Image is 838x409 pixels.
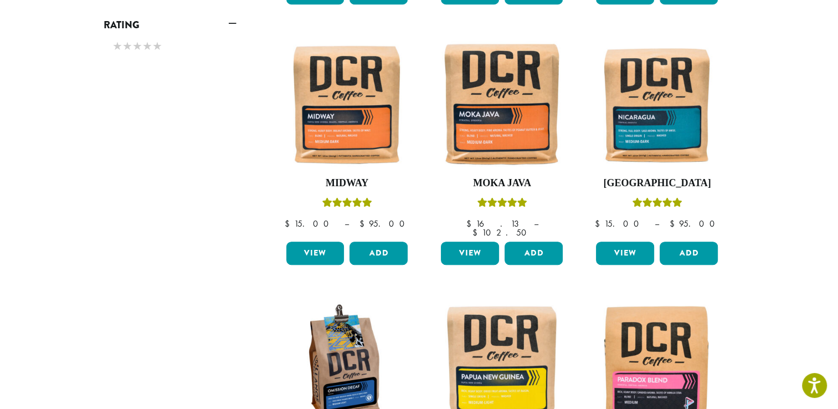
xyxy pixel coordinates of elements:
a: View [286,242,345,265]
img: Nicaragua-12oz-300x300.jpg [593,41,721,168]
span: ★ [122,38,132,54]
span: ★ [152,38,162,54]
span: – [533,218,538,229]
div: Rated 5.00 out of 5 [632,196,682,213]
h4: [GEOGRAPHIC_DATA] [593,177,721,190]
div: Rated 5.00 out of 5 [322,196,372,213]
span: $ [466,218,475,229]
bdi: 16.13 [466,218,523,229]
a: Moka JavaRated 5.00 out of 5 [438,41,565,237]
a: View [596,242,654,265]
button: Add [660,242,718,265]
bdi: 95.00 [669,218,719,229]
span: – [654,218,659,229]
div: Rating [104,34,237,60]
button: Add [505,242,563,265]
span: $ [284,218,294,229]
span: $ [669,218,678,229]
h4: Midway [284,177,411,190]
a: MidwayRated 5.00 out of 5 [284,41,411,237]
span: ★ [112,38,122,54]
a: View [441,242,499,265]
bdi: 95.00 [359,218,409,229]
h4: Moka Java [438,177,565,190]
bdi: 15.00 [594,218,644,229]
span: $ [359,218,368,229]
bdi: 102.50 [472,227,532,238]
img: Moka-Java-12oz-300x300.jpg [438,41,565,168]
div: Rated 5.00 out of 5 [477,196,527,213]
span: ★ [142,38,152,54]
button: Add [349,242,408,265]
img: Midway-12oz-300x300.jpg [283,41,410,168]
span: – [344,218,348,229]
a: Rating [104,16,237,34]
a: [GEOGRAPHIC_DATA]Rated 5.00 out of 5 [593,41,721,237]
bdi: 15.00 [284,218,333,229]
span: ★ [132,38,142,54]
span: $ [472,227,482,238]
span: $ [594,218,604,229]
